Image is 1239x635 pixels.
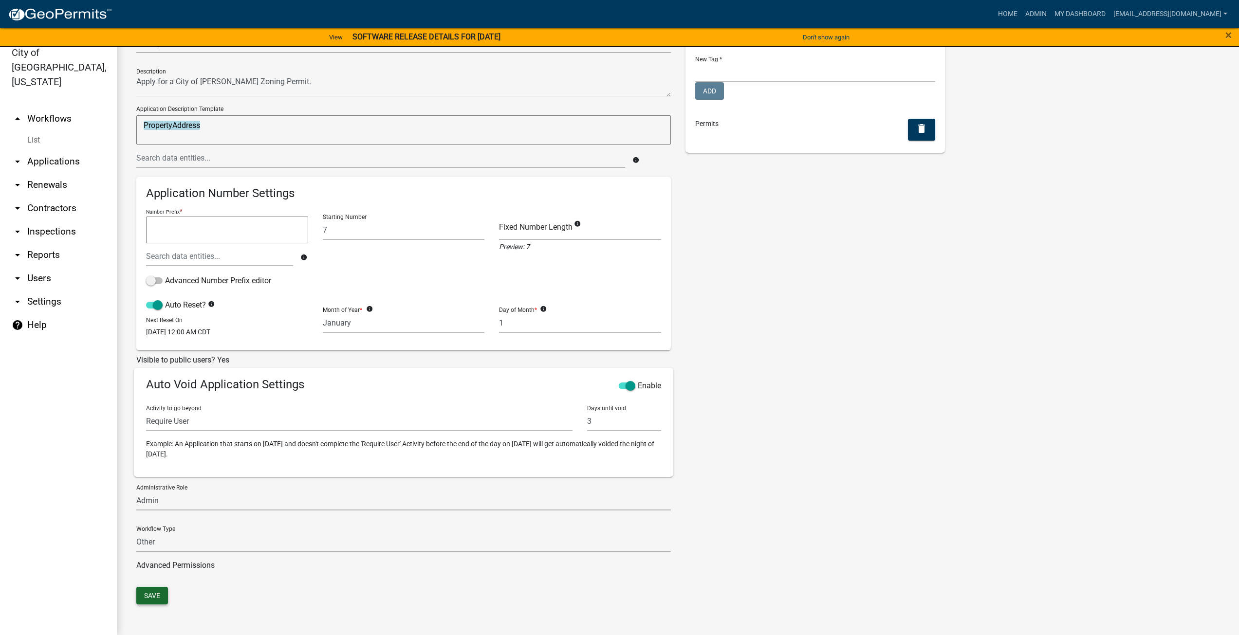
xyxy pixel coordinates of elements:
[300,254,307,261] i: info
[12,319,23,331] i: help
[146,439,661,459] p: Example: An Application that starts on [DATE] and doesn't complete the 'Require User' Activity be...
[325,29,347,45] a: View
[12,226,23,237] i: arrow_drop_down
[352,32,500,41] strong: SOFTWARE RELEASE DETAILS FOR [DATE]
[136,561,215,570] a: Advanced Permissions
[12,202,23,214] i: arrow_drop_down
[1225,28,1232,42] span: ×
[1225,29,1232,41] button: Close
[136,356,229,364] label: Visible to public users? Yes
[146,209,180,215] p: Number Prefix
[146,378,661,392] h6: Auto Void Application Settings
[12,249,23,261] i: arrow_drop_down
[12,272,23,284] i: arrow_drop_down
[1110,5,1231,23] a: [EMAIL_ADDRESS][DOMAIN_NAME]
[208,301,215,308] i: info
[12,113,23,125] i: arrow_drop_up
[994,5,1021,23] a: Home
[136,148,625,168] input: Search data entities...
[146,317,183,323] label: Next Reset On
[12,179,23,191] i: arrow_drop_down
[12,156,23,167] i: arrow_drop_down
[136,587,168,604] button: Save
[136,105,671,168] wm-data-entity-autocomplete: Application Description Template
[136,105,671,113] p: Application Description Template
[799,29,853,45] button: Don't show again
[1021,5,1051,23] a: Admin
[146,299,206,311] label: Auto Reset?
[695,82,724,100] button: Add
[146,246,293,266] input: Search data entities...
[574,220,581,227] i: info
[688,119,815,143] div: Permits
[619,380,661,392] label: Enable
[499,240,661,252] div: Preview: 7
[540,306,547,312] i: info
[908,127,935,134] wm-modal-confirm: Delete Tag
[12,296,23,308] i: arrow_drop_down
[916,123,927,134] i: delete
[146,327,308,337] div: [DATE] 12:00 AM CDT
[908,119,935,141] button: delete
[146,186,661,200] h6: Application Number Settings
[1051,5,1110,23] a: My Dashboard
[146,275,271,287] label: Advanced Number Prefix editor
[366,306,373,312] i: info
[632,157,639,163] i: info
